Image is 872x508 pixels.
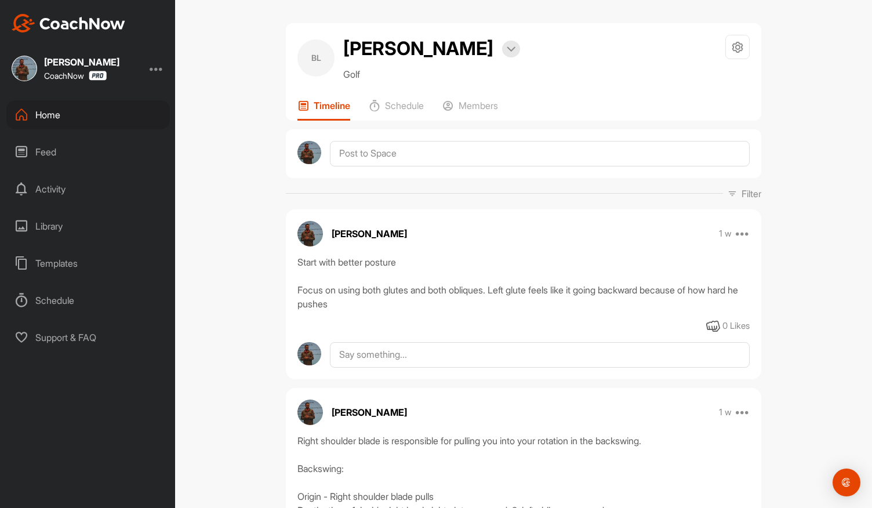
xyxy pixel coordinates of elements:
[297,39,335,77] div: BL
[6,175,170,204] div: Activity
[459,100,498,111] p: Members
[385,100,424,111] p: Schedule
[332,227,407,241] p: [PERSON_NAME]
[6,137,170,166] div: Feed
[343,35,493,63] h2: [PERSON_NAME]
[12,56,37,81] img: square_7fd945d0c4d5c5d636e371ad3c44613e.jpg
[719,407,732,418] p: 1 w
[507,46,515,52] img: arrow-down
[6,249,170,278] div: Templates
[89,71,107,81] img: CoachNow Pro
[297,342,321,366] img: avatar
[297,221,323,246] img: avatar
[297,400,323,425] img: avatar
[6,286,170,315] div: Schedule
[343,67,520,81] p: Golf
[6,100,170,129] div: Home
[12,14,125,32] img: CoachNow
[722,320,750,333] div: 0 Likes
[6,323,170,352] div: Support & FAQ
[297,141,321,165] img: avatar
[297,255,750,311] div: Start with better posture Focus on using both glutes and both obliques. Left glute feels like it ...
[44,57,119,67] div: [PERSON_NAME]
[833,469,860,496] div: Open Intercom Messenger
[742,187,761,201] p: Filter
[719,228,732,240] p: 1 w
[332,405,407,419] p: [PERSON_NAME]
[44,71,107,81] div: CoachNow
[314,100,350,111] p: Timeline
[6,212,170,241] div: Library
